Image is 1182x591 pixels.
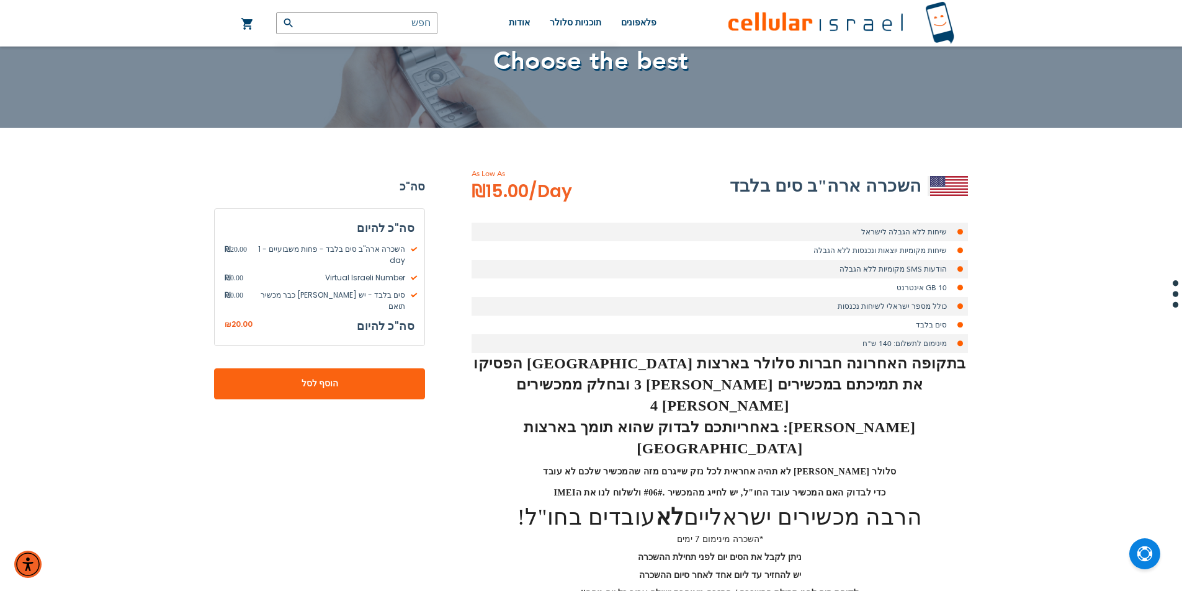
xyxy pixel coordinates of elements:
[638,551,802,563] strong: ניתן לקבל את הסים יום לפני תחילת ההשכרה
[472,223,968,241] li: שיחות ללא הגבלה לישראל
[472,278,968,297] li: 10 GB אינטרנט
[524,419,915,456] strong: [PERSON_NAME]: באחריותכם לבדוק שהוא תומך בארצות [GEOGRAPHIC_DATA]
[472,179,572,204] span: ₪15.00
[473,355,965,414] strong: בתקופה האחרונה חברות סלולר בארצות [GEOGRAPHIC_DATA] הפסיקו את תמיכתם במכשירים [PERSON_NAME] 3 ובח...
[225,272,243,283] span: 0.00
[243,290,414,312] span: סים בלבד - יש [PERSON_NAME] כבר מכשיר תואם
[225,244,230,255] span: ₪
[930,176,968,196] img: השכרה ארה
[472,168,606,179] span: As Low As
[214,368,425,399] button: הוסף לסל
[730,174,921,198] h2: השכרה ארה"ב סים בלבד
[214,177,425,196] strong: סה"כ
[255,377,384,390] span: הוסף לסל
[472,297,968,316] li: כולל מספר ישראלי לשיחות נכנסות
[231,319,253,329] span: 20.00
[247,244,414,266] span: השכרה ארה"ב סים בלבד - פחות משבועיים - 1 day
[225,219,414,238] h3: סה"כ להיום
[357,317,414,335] h3: סה"כ להיום
[472,260,968,278] li: הודעות SMS מקומיות ללא הגבלה
[472,502,968,533] h2: הרבה מכשירים ישראליים עובדים בחו"ל!
[472,533,968,545] p: *השכרה מינימום 7 ימים
[509,18,530,27] span: אודות
[656,505,684,530] strong: לא
[472,334,968,353] li: מינימום לתשלום: 140 ש"ח
[225,319,231,331] span: ₪
[225,272,230,283] span: ₪
[225,244,247,266] span: 20.00
[553,488,885,497] strong: כדי לבדוק האם המכשיר עובד החו"ל, יש לחייג מהמכשיר .#06# ולשלוח לנו את הIMEI
[639,569,801,581] strong: יש להחזיר עד ליום אחד לאחר סיום ההשכרה
[550,18,601,27] span: תוכניות סלולר
[472,316,968,334] li: סים בלבד
[621,18,656,27] span: פלאפונים
[472,241,968,260] li: שיחות מקומיות יוצאות ונכנסות ללא הגבלה
[276,12,437,34] input: חפש
[529,179,572,204] span: /Day
[14,551,42,578] div: תפריט נגישות
[543,467,897,476] strong: סלולר [PERSON_NAME] לא תהיה אחראית לכל נזק שייגרם מזה שהמכשיר שלכם לא עובד
[728,1,954,45] img: לוגו סלולר ישראל
[225,290,243,312] span: 0.00
[493,44,689,78] span: Choose the best
[243,272,414,283] span: Virtual Israeli Number
[225,290,230,301] span: ₪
